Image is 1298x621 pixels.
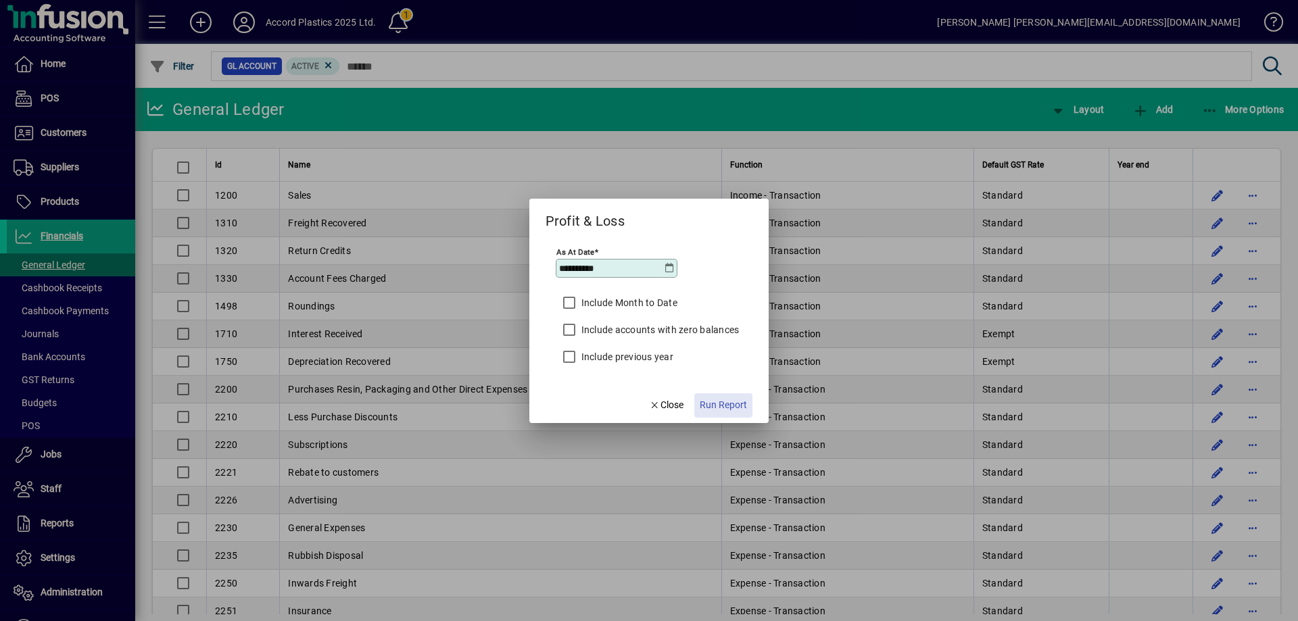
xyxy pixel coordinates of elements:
[579,350,673,364] label: Include previous year
[700,398,747,412] span: Run Report
[644,393,690,418] button: Close
[694,393,752,418] button: Run Report
[579,323,740,337] label: Include accounts with zero balances
[649,398,684,412] span: Close
[579,296,677,309] label: Include Month to Date
[556,247,594,256] mat-label: As at date
[529,199,641,232] h2: Profit & Loss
